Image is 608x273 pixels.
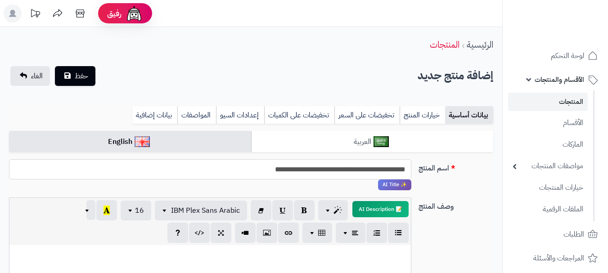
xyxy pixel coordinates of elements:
a: المنتجات [508,93,588,111]
a: خيارات المنتجات [508,178,588,197]
span: رفيق [107,8,122,19]
a: الأقسام [508,113,588,133]
span: الغاء [31,71,43,81]
a: إعدادات السيو [216,106,264,124]
button: IBM Plex Sans Arabic [155,201,247,220]
a: الملفات الرقمية [508,200,588,219]
label: اسم المنتج [415,159,497,174]
img: ai-face.png [125,4,143,22]
a: مواصفات المنتجات [508,157,588,176]
a: العربية [251,131,493,153]
a: خيارات المنتج [400,106,445,124]
a: الماركات [508,135,588,154]
span: IBM Plex Sans Arabic [171,205,240,216]
img: English [135,136,150,147]
a: English [9,131,251,153]
a: المواصفات [177,106,216,124]
a: الغاء [10,66,50,86]
a: الرئيسية [467,38,493,51]
button: حفظ [55,66,95,86]
h2: إضافة منتج جديد [418,67,493,85]
span: لوحة التحكم [551,49,584,62]
a: بيانات أساسية [445,106,493,124]
span: المراجعات والأسئلة [533,252,584,264]
a: بيانات إضافية [132,106,177,124]
a: تحديثات المنصة [24,4,46,25]
span: انقر لاستخدام رفيقك الذكي [378,179,411,190]
button: 📝 AI Description [352,201,409,217]
label: وصف المنتج [415,197,497,212]
span: الطلبات [563,228,584,241]
span: الأقسام والمنتجات [535,73,584,86]
button: 16 [121,201,151,220]
a: تخفيضات على السعر [334,106,400,124]
a: لوحة التحكم [508,45,603,67]
span: حفظ [75,71,88,81]
img: العربية [374,136,389,147]
a: الطلبات [508,224,603,245]
span: 16 [135,205,144,216]
a: تخفيضات على الكميات [264,106,334,124]
a: المراجعات والأسئلة [508,247,603,269]
a: المنتجات [430,38,459,51]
